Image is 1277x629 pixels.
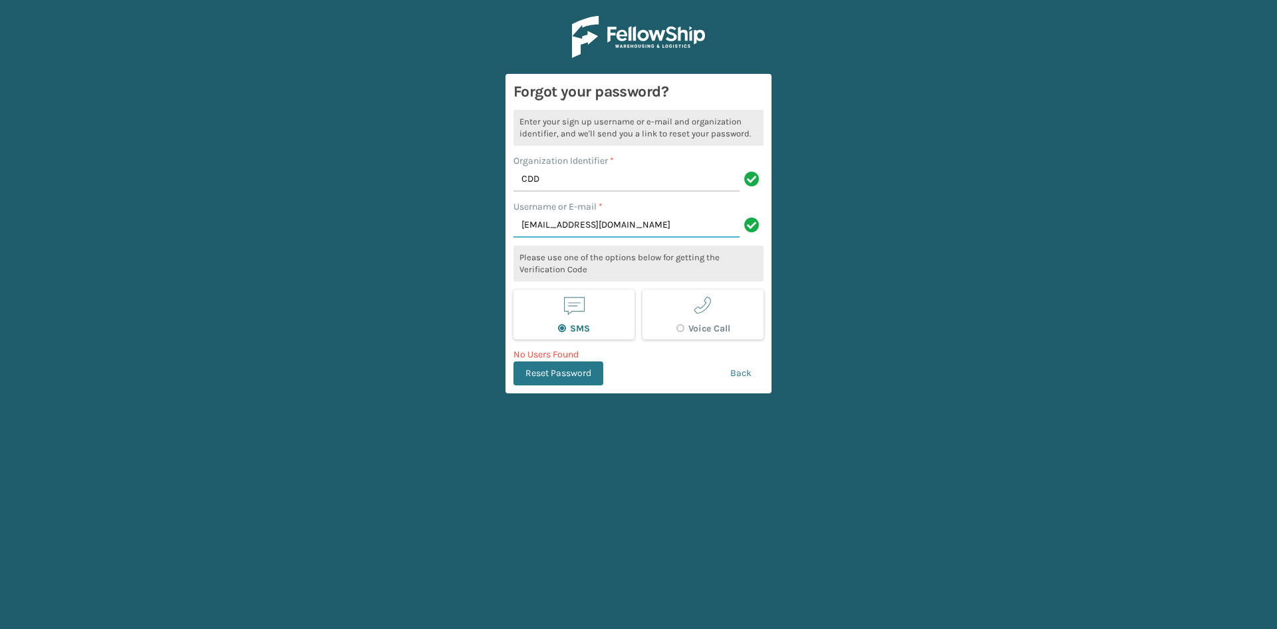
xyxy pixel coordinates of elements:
label: Username or E-mail [513,200,603,214]
a: Back [718,361,764,385]
img: Logo [572,16,705,58]
label: Voice Call [676,323,730,334]
label: SMS [558,323,590,334]
button: Reset Password [513,361,603,385]
p: Please use one of the options below for getting the Verification Code [513,246,764,282]
p: No Users Found [513,347,764,361]
p: Enter your sign up username or e-mail and organization identifier, and we'll send you a link to r... [513,110,764,146]
h3: Forgot your password? [513,82,764,102]
label: Organization Identifier [513,154,614,168]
